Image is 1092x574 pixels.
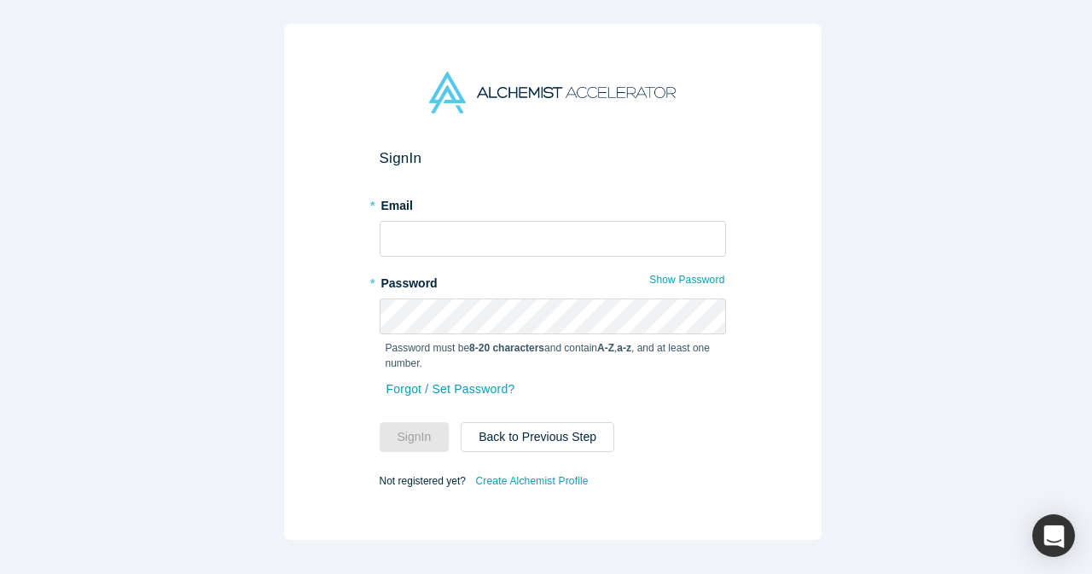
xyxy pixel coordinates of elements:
[386,374,516,404] a: Forgot / Set Password?
[380,422,450,452] button: SignIn
[380,191,726,215] label: Email
[474,470,589,492] a: Create Alchemist Profile
[597,342,614,354] strong: A-Z
[380,269,726,293] label: Password
[469,342,544,354] strong: 8-20 characters
[429,72,675,113] img: Alchemist Accelerator Logo
[617,342,631,354] strong: a-z
[386,340,720,371] p: Password must be and contain , , and at least one number.
[648,269,725,291] button: Show Password
[380,474,466,486] span: Not registered yet?
[461,422,614,452] button: Back to Previous Step
[380,149,726,167] h2: Sign In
